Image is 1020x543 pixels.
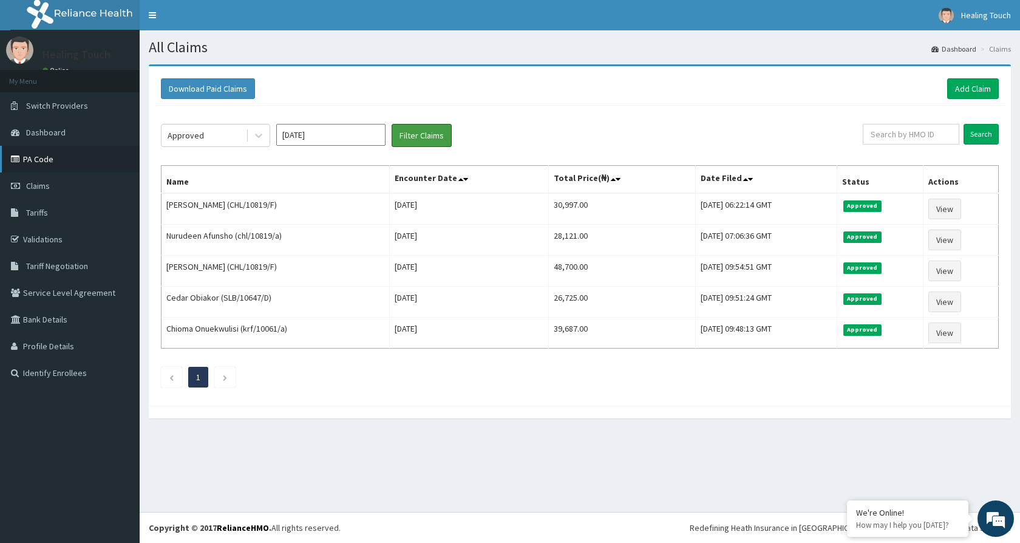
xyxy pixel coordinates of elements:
p: Healing Touch [42,49,110,60]
td: [DATE] 09:54:51 GMT [695,256,837,287]
a: View [928,261,961,281]
p: How may I help you today? [856,520,959,530]
td: 26,725.00 [548,287,695,318]
td: Nurudeen Afunsho (chl/10819/a) [161,225,390,256]
footer: All rights reserved. [140,512,1020,543]
a: View [928,292,961,312]
td: 30,997.00 [548,193,695,225]
th: Name [161,166,390,194]
a: RelianceHMO [217,522,269,533]
td: 48,700.00 [548,256,695,287]
span: Tariff Negotiation [26,261,88,271]
input: Search [964,124,999,145]
div: Chat with us now [63,68,204,84]
span: Dashboard [26,127,66,138]
a: Online [42,66,72,75]
span: Approved [843,293,882,304]
td: [DATE] 07:06:36 GMT [695,225,837,256]
td: [DATE] [390,225,548,256]
a: Previous page [169,372,174,383]
div: Minimize live chat window [199,6,228,35]
a: Next page [222,372,228,383]
button: Filter Claims [392,124,452,147]
td: 39,687.00 [548,318,695,349]
img: User Image [939,8,954,23]
input: Select Month and Year [276,124,386,146]
a: Dashboard [931,44,976,54]
td: [DATE] [390,318,548,349]
span: Switch Providers [26,100,88,111]
img: d_794563401_company_1708531726252_794563401 [22,61,49,91]
td: [DATE] 06:22:14 GMT [695,193,837,225]
input: Search by HMO ID [863,124,959,145]
img: User Image [6,36,33,64]
span: Approved [843,324,882,335]
td: [DATE] [390,256,548,287]
span: Claims [26,180,50,191]
a: View [928,199,961,219]
th: Status [837,166,923,194]
td: [PERSON_NAME] (CHL/10819/F) [161,256,390,287]
th: Actions [923,166,999,194]
span: Approved [843,262,882,273]
td: [DATE] [390,193,548,225]
th: Encounter Date [390,166,548,194]
div: Approved [168,129,204,142]
span: Approved [843,231,882,242]
span: Approved [843,200,882,211]
div: Redefining Heath Insurance in [GEOGRAPHIC_DATA] using Telemedicine and Data Science! [690,522,1011,534]
td: [DATE] 09:51:24 GMT [695,287,837,318]
span: We're online! [70,153,168,276]
td: Cedar Obiakor (SLB/10647/D) [161,287,390,318]
a: View [928,323,961,343]
a: View [928,230,961,250]
span: Tariffs [26,207,48,218]
td: [PERSON_NAME] (CHL/10819/F) [161,193,390,225]
td: [DATE] [390,287,548,318]
button: Download Paid Claims [161,78,255,99]
td: 28,121.00 [548,225,695,256]
a: Add Claim [947,78,999,99]
a: Page 1 is your current page [196,372,200,383]
div: We're Online! [856,507,959,518]
strong: Copyright © 2017 . [149,522,271,533]
th: Date Filed [695,166,837,194]
span: Healing Touch [961,10,1011,21]
textarea: Type your message and hit 'Enter' [6,332,231,374]
h1: All Claims [149,39,1011,55]
td: [DATE] 09:48:13 GMT [695,318,837,349]
td: Chioma Onuekwulisi (krf/10061/a) [161,318,390,349]
th: Total Price(₦) [548,166,695,194]
li: Claims [977,44,1011,54]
